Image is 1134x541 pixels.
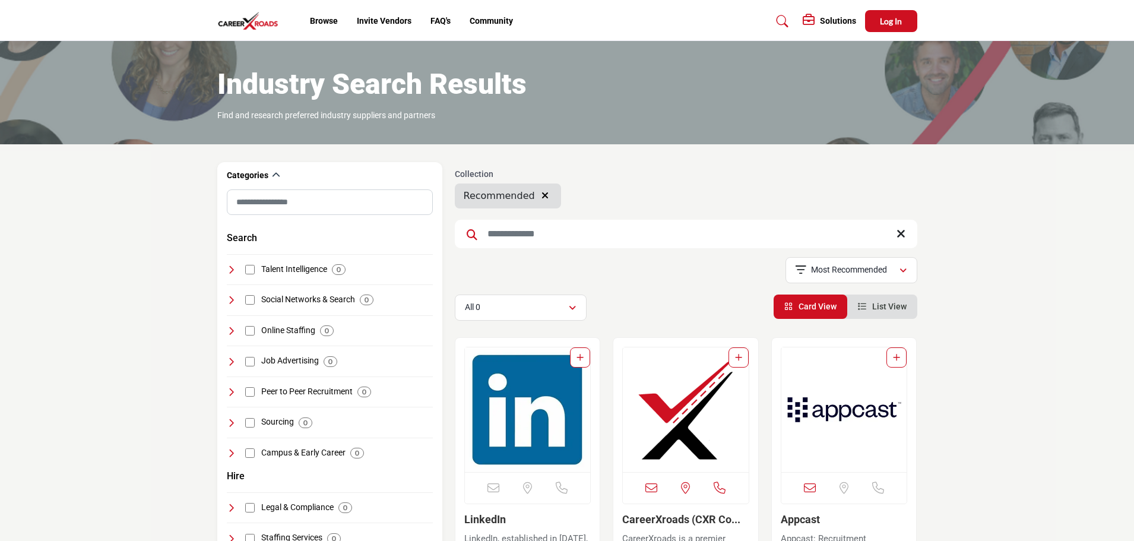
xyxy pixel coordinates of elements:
[465,347,591,472] a: Open Listing in new tab
[893,353,900,362] a: Add To List
[245,418,255,428] input: Select Sourcing checkbox
[299,417,312,428] div: 0 Results For Sourcing
[261,447,346,459] h4: Campus & Early Career: Programs and platforms focusing on recruitment and career development for ...
[623,347,749,472] a: Open Listing in new tab
[320,325,334,336] div: 0 Results For Online Staffing
[464,513,506,526] a: LinkedIn
[622,513,740,526] a: CareerXroads (CXR Co...
[820,15,856,26] h5: Solutions
[464,513,591,526] h3: LinkedIn
[261,325,315,337] h4: Online Staffing: Digital platforms specializing in the staffing of temporary, contract, and conti...
[217,66,527,103] h1: Industry Search Results
[455,169,561,179] h6: Collection
[350,448,364,458] div: 0 Results For Campus & Early Career
[781,513,908,526] h3: Appcast
[811,264,887,276] p: Most Recommended
[357,16,411,26] a: Invite Vendors
[784,302,837,311] a: View Card
[355,449,359,457] b: 0
[470,16,513,26] a: Community
[362,388,366,396] b: 0
[455,220,917,248] input: Search Keyword
[338,502,352,513] div: 0 Results For Legal & Compliance
[245,326,255,336] input: Select Online Staffing checkbox
[735,353,742,362] a: Add To List
[803,14,856,29] div: Solutions
[464,190,535,201] span: Recommended
[261,416,294,428] h4: Sourcing: Strategies and tools for identifying and engaging potential candidates for specific job...
[785,257,917,283] button: Most Recommended
[622,513,749,526] h3: CareerXroads (CXR Community)
[799,302,837,311] span: Card View
[430,16,451,26] a: FAQ's
[227,231,257,245] button: Search
[781,347,907,472] img: Appcast
[303,419,308,427] b: 0
[245,357,255,366] input: Select Job Advertising checkbox
[357,387,371,397] div: 0 Results For Peer to Peer Recruitment
[245,503,255,512] input: Select Legal & Compliance checkbox
[245,448,255,458] input: Select Campus & Early Career checkbox
[455,295,587,321] button: All 0
[217,11,285,31] img: Site Logo
[343,504,347,512] b: 0
[227,189,433,215] input: Search Category
[245,387,255,397] input: Select Peer to Peer Recruitment checkbox
[865,10,917,32] button: Log In
[310,16,338,26] a: Browse
[465,302,480,314] p: All 0
[365,296,369,304] b: 0
[765,12,796,31] a: Search
[880,16,902,26] span: Log In
[465,347,591,472] img: LinkedIn
[261,502,334,514] h4: Legal & Compliance: Resources and services ensuring recruitment practices comply with legal and r...
[324,356,337,367] div: 0 Results For Job Advertising
[847,295,917,319] li: List View
[325,327,329,335] b: 0
[328,357,332,366] b: 0
[245,295,255,305] input: Select Social Networks & Search checkbox
[774,295,847,319] li: Card View
[261,294,355,306] h4: Social Networks & Search: Platforms that combine social networking and search capabilities for re...
[360,295,373,305] div: 0 Results For Social Networks & Search
[781,513,820,526] a: Appcast
[227,469,245,483] button: Hire
[337,265,341,274] b: 0
[781,347,907,472] a: Open Listing in new tab
[576,353,584,362] a: Add To List
[261,386,353,398] h4: Peer to Peer Recruitment: Recruitment methods leveraging existing employees' networks and relatio...
[245,265,255,274] input: Select Talent Intelligence checkbox
[872,302,907,311] span: List View
[623,347,749,472] img: CareerXroads (CXR Community)
[332,264,346,275] div: 0 Results For Talent Intelligence
[261,355,319,367] h4: Job Advertising: Platforms and strategies for advertising job openings to attract a wide range of...
[261,264,327,276] h4: Talent Intelligence: Intelligence and data-driven insights for making informed decisions in talen...
[858,302,907,311] a: View List
[217,110,435,122] p: Find and research preferred industry suppliers and partners
[227,170,268,182] h2: Categories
